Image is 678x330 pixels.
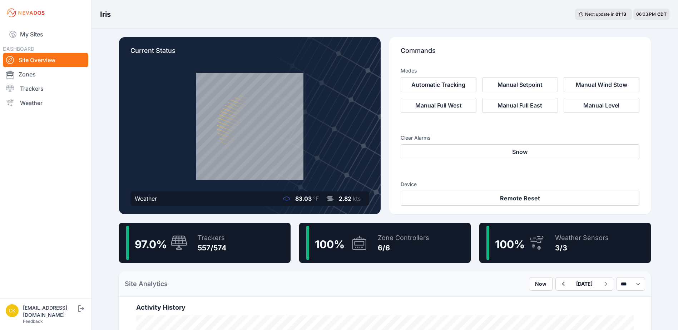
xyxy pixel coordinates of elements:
[198,233,227,243] div: Trackers
[23,304,76,319] div: [EMAIL_ADDRESS][DOMAIN_NAME]
[564,98,639,113] button: Manual Level
[378,243,429,253] div: 6/6
[3,26,88,43] a: My Sites
[135,194,157,203] div: Weather
[555,243,609,253] div: 3/3
[615,11,628,17] div: 01 : 13
[482,77,558,92] button: Manual Setpoint
[119,223,291,263] a: 97.0%Trackers557/574
[3,96,88,110] a: Weather
[564,77,639,92] button: Manual Wind Stow
[3,53,88,67] a: Site Overview
[313,195,319,202] span: °F
[570,277,598,290] button: [DATE]
[401,191,639,206] button: Remote Reset
[401,98,476,113] button: Manual Full West
[135,238,167,251] span: 97.0 %
[3,81,88,96] a: Trackers
[401,46,639,61] p: Commands
[6,304,19,317] img: ckent@prim.com
[295,195,312,202] span: 83.03
[401,134,639,141] h3: Clear Alarms
[495,238,525,251] span: 100 %
[636,11,656,17] span: 06:03 PM
[378,233,429,243] div: Zone Controllers
[125,279,168,289] h2: Site Analytics
[6,7,46,19] img: Nevados
[299,223,471,263] a: 100%Zone Controllers6/6
[401,181,639,188] h3: Device
[3,67,88,81] a: Zones
[315,238,345,251] span: 100 %
[555,233,609,243] div: Weather Sensors
[401,144,639,159] button: Snow
[23,319,43,324] a: Feedback
[401,77,476,92] button: Automatic Tracking
[136,302,634,312] h2: Activity History
[339,195,351,202] span: 2.82
[100,5,111,24] nav: Breadcrumb
[657,11,667,17] span: CDT
[585,11,614,17] span: Next update in
[3,46,34,52] span: DASHBOARD
[130,46,369,61] p: Current Status
[100,9,111,19] h3: Iris
[529,277,553,291] button: Now
[198,243,227,253] div: 557/574
[479,223,651,263] a: 100%Weather Sensors3/3
[401,67,417,74] h3: Modes
[353,195,361,202] span: kts
[482,98,558,113] button: Manual Full East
